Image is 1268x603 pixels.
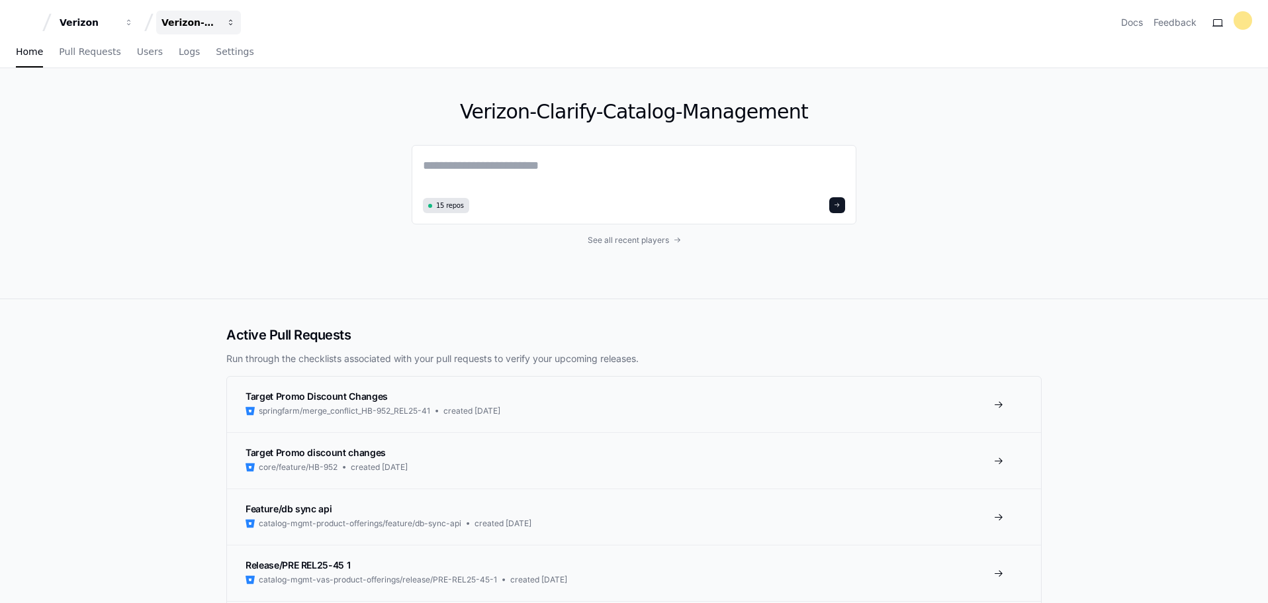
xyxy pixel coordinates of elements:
[137,37,163,68] a: Users
[259,518,461,529] span: catalog-mgmt-product-offerings/feature/db-sync-api
[161,16,218,29] div: Verizon-Clarify-Catalog-Management
[179,48,200,56] span: Logs
[60,16,116,29] div: Verizon
[246,447,386,458] span: Target Promo discount changes
[137,48,163,56] span: Users
[246,503,332,514] span: Feature/db sync api
[412,100,856,124] h1: Verizon-Clarify-Catalog-Management
[54,11,139,34] button: Verizon
[226,326,1042,344] h2: Active Pull Requests
[59,37,120,68] a: Pull Requests
[216,37,253,68] a: Settings
[436,201,464,210] span: 15 repos
[246,559,350,571] span: Release/PRE REL25-45 1
[16,37,43,68] a: Home
[510,575,567,585] span: created [DATE]
[259,406,430,416] span: springfarm/merge_conflict_HB-952_REL25-41
[1121,16,1143,29] a: Docs
[259,462,338,473] span: core/feature/HB-952
[227,488,1041,545] a: Feature/db sync apicatalog-mgmt-product-offerings/feature/db-sync-apicreated [DATE]
[59,48,120,56] span: Pull Requests
[1154,16,1197,29] button: Feedback
[156,11,241,34] button: Verizon-Clarify-Catalog-Management
[216,48,253,56] span: Settings
[179,37,200,68] a: Logs
[588,235,669,246] span: See all recent players
[227,545,1041,601] a: Release/PRE REL25-45 1catalog-mgmt-vas-product-offerings/release/PRE-REL25-45-1created [DATE]
[16,48,43,56] span: Home
[351,462,408,473] span: created [DATE]
[227,432,1041,488] a: Target Promo discount changescore/feature/HB-952created [DATE]
[443,406,500,416] span: created [DATE]
[475,518,531,529] span: created [DATE]
[226,352,1042,365] p: Run through the checklists associated with your pull requests to verify your upcoming releases.
[227,377,1041,432] a: Target Promo Discount Changesspringfarm/merge_conflict_HB-952_REL25-41created [DATE]
[412,235,856,246] a: See all recent players
[259,575,497,585] span: catalog-mgmt-vas-product-offerings/release/PRE-REL25-45-1
[246,391,388,402] span: Target Promo Discount Changes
